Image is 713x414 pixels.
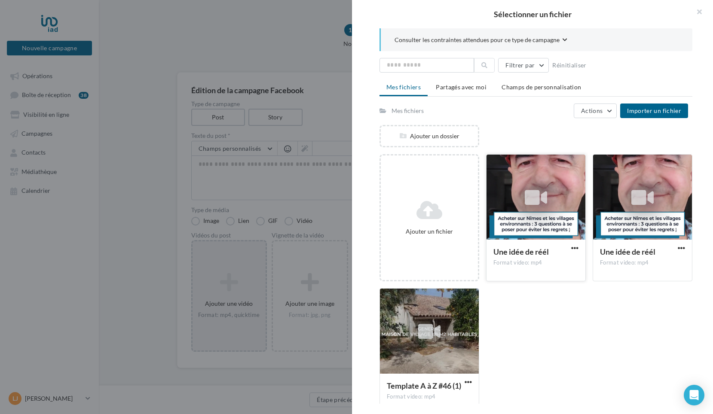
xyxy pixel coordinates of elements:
[620,103,688,118] button: Importer un fichier
[386,83,421,91] span: Mes fichiers
[581,107,603,114] span: Actions
[366,10,699,18] h2: Sélectionner un fichier
[498,58,549,73] button: Filtrer par
[395,36,560,44] span: Consulter les contraintes attendues pour ce type de campagne
[600,247,655,256] span: Une idée de réél
[381,132,478,140] div: Ajouter un dossier
[493,247,549,256] span: Une idée de réél
[387,381,461,390] span: Template A à Z #46 (1)
[684,385,704,405] div: Open Intercom Messenger
[627,107,681,114] span: Importer un fichier
[549,60,590,70] button: Réinitialiser
[392,107,424,115] div: Mes fichiers
[574,103,617,118] button: Actions
[493,259,578,267] div: Format video: mp4
[395,35,567,46] button: Consulter les contraintes attendues pour ce type de campagne
[387,393,472,401] div: Format video: mp4
[436,83,487,91] span: Partagés avec moi
[384,227,474,236] div: Ajouter un fichier
[502,83,581,91] span: Champs de personnalisation
[600,259,685,267] div: Format video: mp4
